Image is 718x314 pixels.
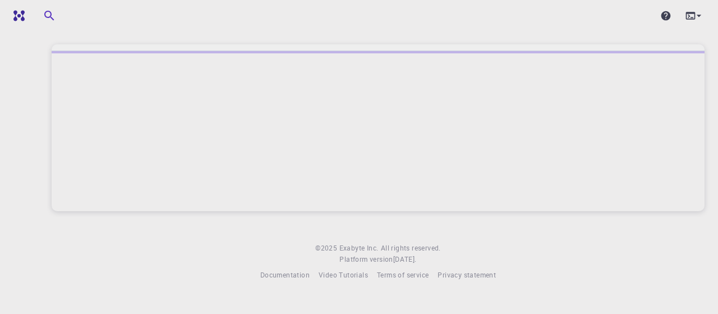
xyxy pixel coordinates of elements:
a: Exabyte Inc. [339,243,379,254]
span: Exabyte Inc. [339,243,379,252]
a: [DATE]. [393,254,417,265]
span: © 2025 [315,243,339,254]
span: Platform version [339,254,393,265]
span: All rights reserved. [381,243,441,254]
img: logo [9,10,25,21]
a: Documentation [260,270,310,281]
span: [DATE] . [393,254,417,263]
span: Video Tutorials [319,270,368,279]
span: Privacy statement [438,270,496,279]
a: Terms of service [377,270,429,281]
span: Terms of service [377,270,429,279]
span: Documentation [260,270,310,279]
a: Video Tutorials [319,270,368,281]
a: Privacy statement [438,270,496,281]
